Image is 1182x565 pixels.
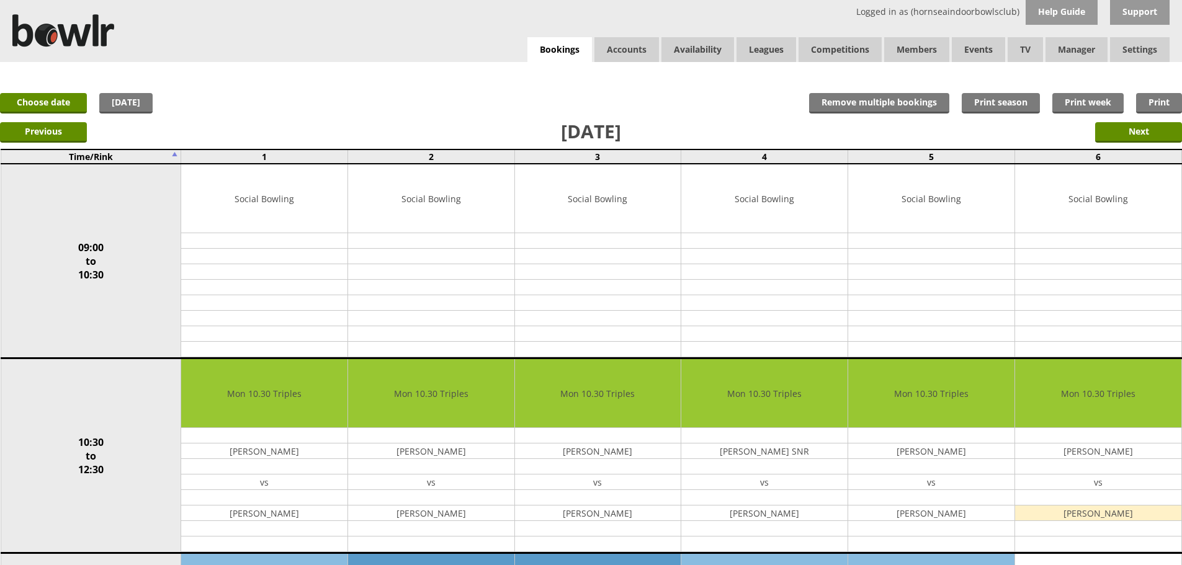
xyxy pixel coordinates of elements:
td: Social Bowling [1015,164,1181,233]
td: [PERSON_NAME] [681,505,848,521]
td: Mon 10.30 Triples [181,359,347,428]
td: 3 [514,149,681,164]
a: Print week [1052,93,1124,113]
td: Mon 10.30 Triples [848,359,1014,428]
a: Leagues [737,37,796,62]
td: vs [348,474,514,490]
a: Events [952,37,1005,62]
td: vs [681,474,848,490]
td: vs [181,474,347,490]
td: [PERSON_NAME] SNR [681,443,848,459]
td: [PERSON_NAME] [348,443,514,459]
td: 2 [347,149,514,164]
td: [PERSON_NAME] [1015,505,1181,521]
td: 1 [181,149,348,164]
td: Social Bowling [848,164,1014,233]
td: [PERSON_NAME] [1015,443,1181,459]
a: Print season [962,93,1040,113]
span: Accounts [594,37,659,62]
td: [PERSON_NAME] [515,443,681,459]
td: Social Bowling [348,164,514,233]
a: Bookings [527,37,592,63]
td: 4 [681,149,848,164]
td: Social Bowling [681,164,848,233]
td: [PERSON_NAME] [515,505,681,521]
td: Mon 10.30 Triples [681,359,848,428]
input: Remove multiple bookings [809,93,949,113]
input: Next [1095,122,1182,143]
td: [PERSON_NAME] [181,505,347,521]
td: [PERSON_NAME] [348,505,514,521]
td: Social Bowling [181,164,347,233]
td: [PERSON_NAME] [848,443,1014,459]
td: vs [515,474,681,490]
td: 5 [848,149,1015,164]
span: TV [1008,37,1043,62]
td: 6 [1014,149,1181,164]
td: vs [1015,474,1181,490]
a: Print [1136,93,1182,113]
a: [DATE] [99,93,153,113]
span: Members [884,37,949,62]
a: Competitions [799,37,882,62]
span: Manager [1045,37,1108,62]
td: Social Bowling [515,164,681,233]
a: Availability [661,37,734,62]
td: [PERSON_NAME] [181,443,347,459]
td: 09:00 to 10:30 [1,164,181,358]
td: vs [848,474,1014,490]
td: Mon 10.30 Triples [348,359,514,428]
td: Time/Rink [1,149,181,164]
span: Settings [1110,37,1170,62]
td: [PERSON_NAME] [848,505,1014,521]
td: Mon 10.30 Triples [515,359,681,428]
td: Mon 10.30 Triples [1015,359,1181,428]
td: 10:30 to 12:30 [1,358,181,553]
